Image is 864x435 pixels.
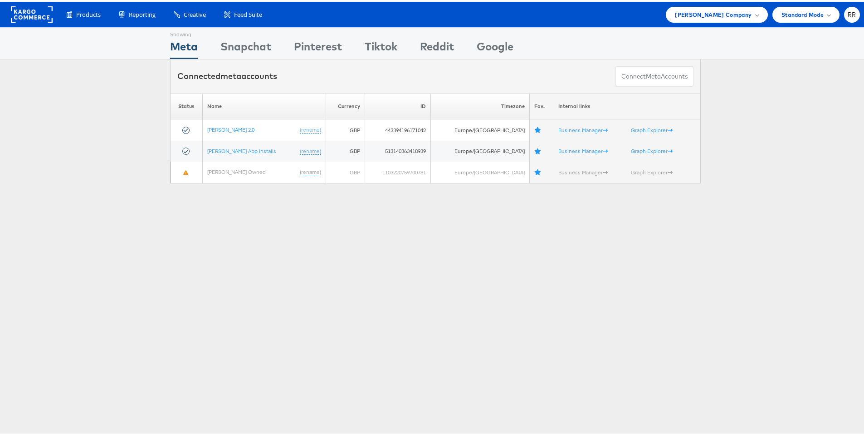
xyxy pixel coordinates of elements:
td: Europe/[GEOGRAPHIC_DATA] [430,139,529,160]
span: [PERSON_NAME] Company [675,8,752,18]
span: Creative [184,9,206,17]
a: Business Manager [558,167,608,174]
td: 443394196171042 [365,118,431,139]
span: RR [848,10,856,16]
a: Graph Explorer [631,167,673,174]
div: Meta [170,37,198,57]
a: Graph Explorer [631,146,673,153]
a: Business Manager [558,146,608,153]
div: Snapchat [220,37,271,57]
span: meta [646,70,661,79]
div: Connected accounts [177,69,277,80]
th: Timezone [430,92,529,118]
a: Business Manager [558,125,608,132]
a: (rename) [300,146,321,153]
span: Feed Suite [234,9,262,17]
th: Status [171,92,203,118]
a: (rename) [300,124,321,132]
td: GBP [326,139,365,160]
div: Reddit [420,37,454,57]
div: Tiktok [365,37,397,57]
td: GBP [326,118,365,139]
th: Name [202,92,326,118]
a: Graph Explorer [631,125,673,132]
td: 513140363418939 [365,139,431,160]
div: Showing [170,26,198,37]
span: Standard Mode [781,8,824,18]
a: [PERSON_NAME] Owned [207,167,266,173]
td: Europe/[GEOGRAPHIC_DATA] [430,118,529,139]
button: ConnectmetaAccounts [615,64,693,85]
a: [PERSON_NAME] App Installs [207,146,276,153]
span: Reporting [129,9,156,17]
th: Currency [326,92,365,118]
td: GBP [326,160,365,181]
div: Pinterest [294,37,342,57]
div: Google [477,37,513,57]
th: ID [365,92,431,118]
td: 1103220759700781 [365,160,431,181]
a: (rename) [300,167,321,174]
span: Products [76,9,101,17]
span: meta [220,69,241,79]
td: Europe/[GEOGRAPHIC_DATA] [430,160,529,181]
a: [PERSON_NAME] 2.0 [207,124,254,131]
